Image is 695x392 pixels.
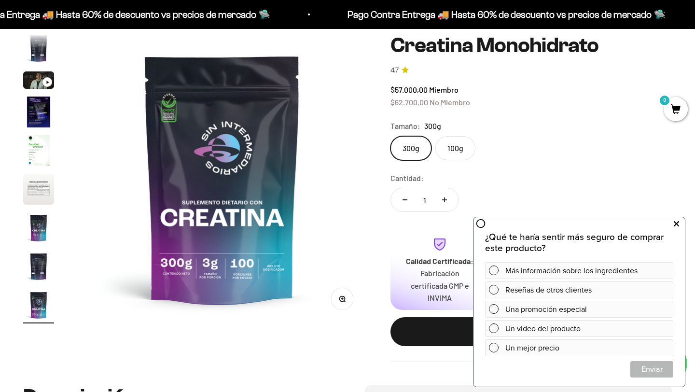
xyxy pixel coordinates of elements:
[23,33,54,67] button: Ir al artículo 2
[23,97,54,130] button: Ir al artículo 4
[402,267,478,304] p: Fabricación certificada GMP e INVIMA
[77,34,367,324] img: Creatina Monohidrato
[23,174,54,208] button: Ir al artículo 6
[390,65,399,76] span: 4.7
[664,105,688,115] a: 0
[429,85,459,94] span: Miembro
[430,98,470,107] span: No Miembro
[390,85,428,94] span: $57.000,00
[23,71,54,92] button: Ir al artículo 3
[23,174,54,205] img: Creatina Monohidrato
[431,188,459,211] button: Aumentar cantidad
[23,251,54,285] button: Ir al artículo 8
[23,290,54,321] img: Creatina Monohidrato
[390,98,428,107] span: $62.700,00
[341,7,659,22] p: Pago Contra Entrega 🚚 Hasta 60% de descuento vs precios de mercado 🛸
[23,251,54,282] img: Creatina Monohidrato
[23,212,54,246] button: Ir al artículo 7
[23,212,54,243] img: Creatina Monohidrato
[390,317,672,346] button: Añadir al carrito
[473,216,685,387] iframe: zigpoll-iframe
[424,120,441,132] span: 300g
[406,256,473,266] strong: Calidad Certificada:
[390,34,672,57] h1: Creatina Monohidrato
[23,290,54,323] button: Ir al artículo 9
[391,188,419,211] button: Reducir cantidad
[410,325,653,338] div: Añadir al carrito
[23,135,54,169] button: Ir al artículo 5
[390,172,424,184] label: Cantidad:
[390,120,420,132] legend: Tamaño:
[23,97,54,127] img: Creatina Monohidrato
[23,135,54,166] img: Creatina Monohidrato
[23,33,54,64] img: Creatina Monohidrato
[390,65,672,76] a: 4.74.7 de 5.0 estrellas
[659,95,670,106] mark: 0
